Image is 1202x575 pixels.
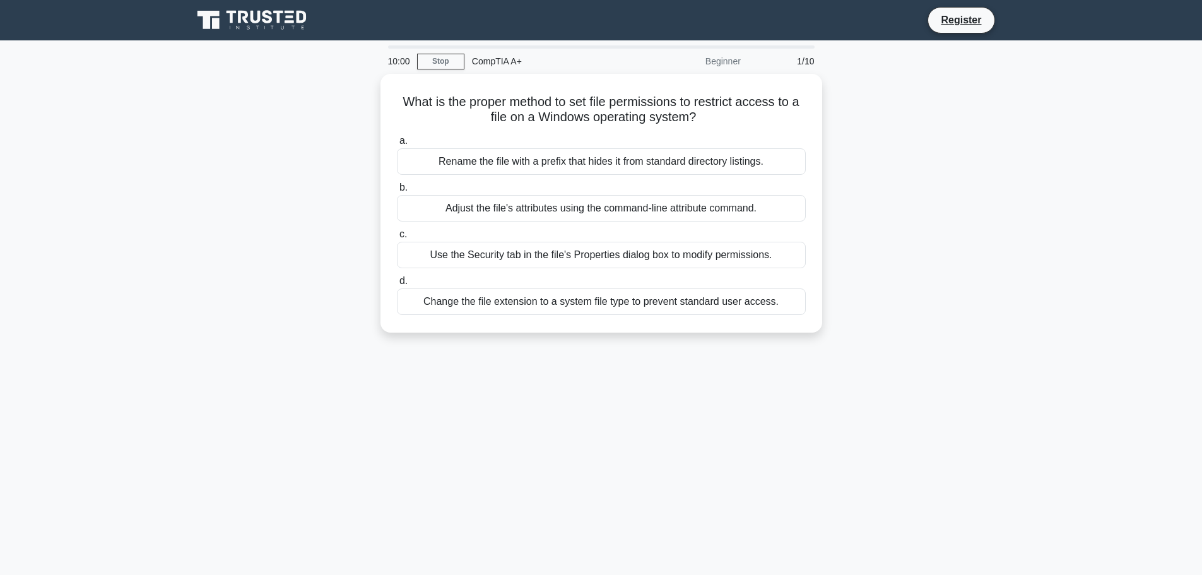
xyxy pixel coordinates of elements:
[397,288,806,315] div: Change the file extension to a system file type to prevent standard user access.
[399,275,408,286] span: d.
[748,49,822,74] div: 1/10
[933,12,989,28] a: Register
[399,182,408,193] span: b.
[417,54,464,69] a: Stop
[399,135,408,146] span: a.
[397,195,806,222] div: Adjust the file's attributes using the command-line attribute command.
[464,49,638,74] div: CompTIA A+
[396,94,807,126] h5: What is the proper method to set file permissions to restrict access to a file on a Windows opera...
[399,228,407,239] span: c.
[638,49,748,74] div: Beginner
[397,148,806,175] div: Rename the file with a prefix that hides it from standard directory listings.
[397,242,806,268] div: Use the Security tab in the file's Properties dialog box to modify permissions.
[380,49,417,74] div: 10:00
